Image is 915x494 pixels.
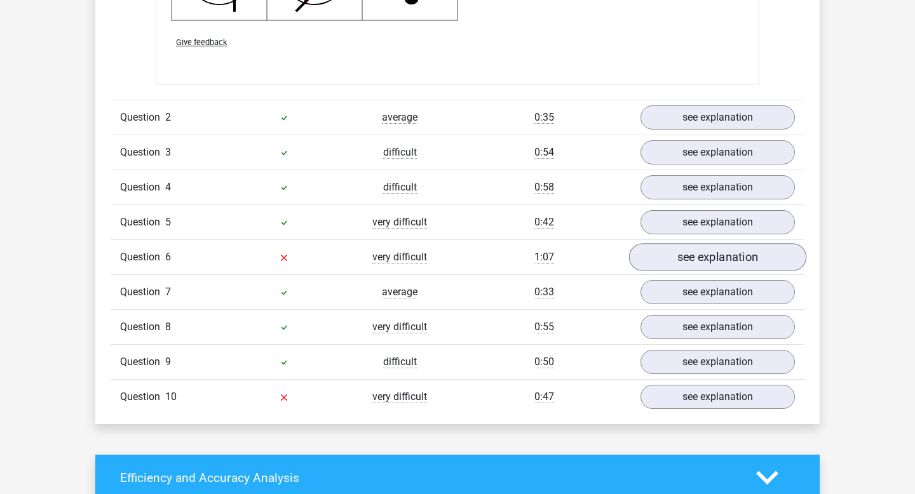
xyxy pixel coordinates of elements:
[165,146,171,158] span: 3
[165,251,171,263] span: 6
[165,391,177,403] span: 10
[382,111,417,124] span: average
[165,356,171,368] span: 9
[120,110,165,125] span: Question
[640,140,795,164] a: see explanation
[640,280,795,304] a: see explanation
[372,216,427,229] span: very difficult
[176,37,227,47] span: Give feedback
[372,251,427,264] span: very difficult
[640,350,795,374] a: see explanation
[165,181,171,193] span: 4
[120,389,165,404] span: Question
[534,216,554,229] span: 0:42
[120,215,165,230] span: Question
[534,356,554,368] span: 0:50
[372,391,427,403] span: very difficult
[534,111,554,124] span: 0:35
[629,243,806,271] a: see explanation
[382,286,417,298] span: average
[640,385,795,409] a: see explanation
[534,391,554,403] span: 0:47
[383,356,417,368] span: difficult
[120,284,165,300] span: Question
[640,175,795,199] a: see explanation
[534,146,554,159] span: 0:54
[383,181,417,194] span: difficult
[120,354,165,370] span: Question
[165,321,171,333] span: 8
[165,216,171,228] span: 5
[120,250,165,265] span: Question
[120,145,165,160] span: Question
[534,286,554,298] span: 0:33
[165,111,171,123] span: 2
[120,180,165,195] span: Question
[640,210,795,234] a: see explanation
[534,321,554,333] span: 0:55
[165,286,171,298] span: 7
[534,181,554,194] span: 0:58
[640,315,795,339] a: see explanation
[383,146,417,159] span: difficult
[640,105,795,130] a: see explanation
[120,319,165,335] span: Question
[120,471,737,485] h4: Efficiency and Accuracy Analysis
[534,251,554,264] span: 1:07
[372,321,427,333] span: very difficult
